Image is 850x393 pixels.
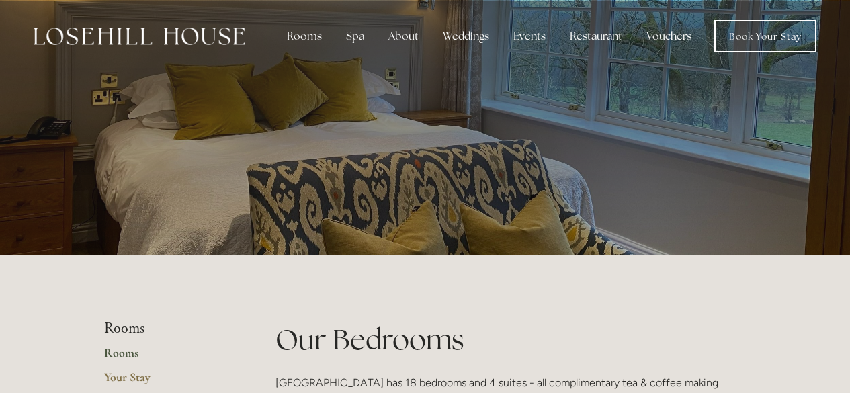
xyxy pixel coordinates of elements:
div: Spa [335,23,375,50]
a: Vouchers [636,23,702,50]
h1: Our Bedrooms [275,320,747,359]
div: Weddings [432,23,500,50]
div: Events [503,23,556,50]
a: Book Your Stay [714,20,816,52]
a: Rooms [104,345,232,369]
div: About [378,23,429,50]
li: Rooms [104,320,232,337]
img: Losehill House [34,28,245,45]
div: Rooms [276,23,333,50]
div: Restaurant [559,23,633,50]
